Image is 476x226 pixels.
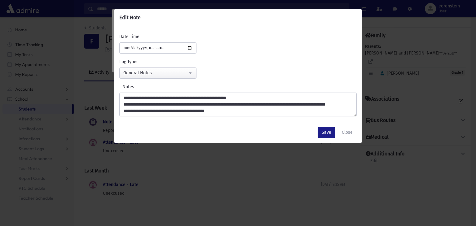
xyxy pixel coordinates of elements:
label: Log Type: [119,59,137,65]
div: General Notes [123,70,187,76]
h6: Edit Note [119,14,141,21]
button: Save [318,127,335,138]
label: Date Time [119,33,139,40]
label: Notes [119,84,159,90]
button: General Notes [119,67,196,79]
button: Close [338,127,357,138]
